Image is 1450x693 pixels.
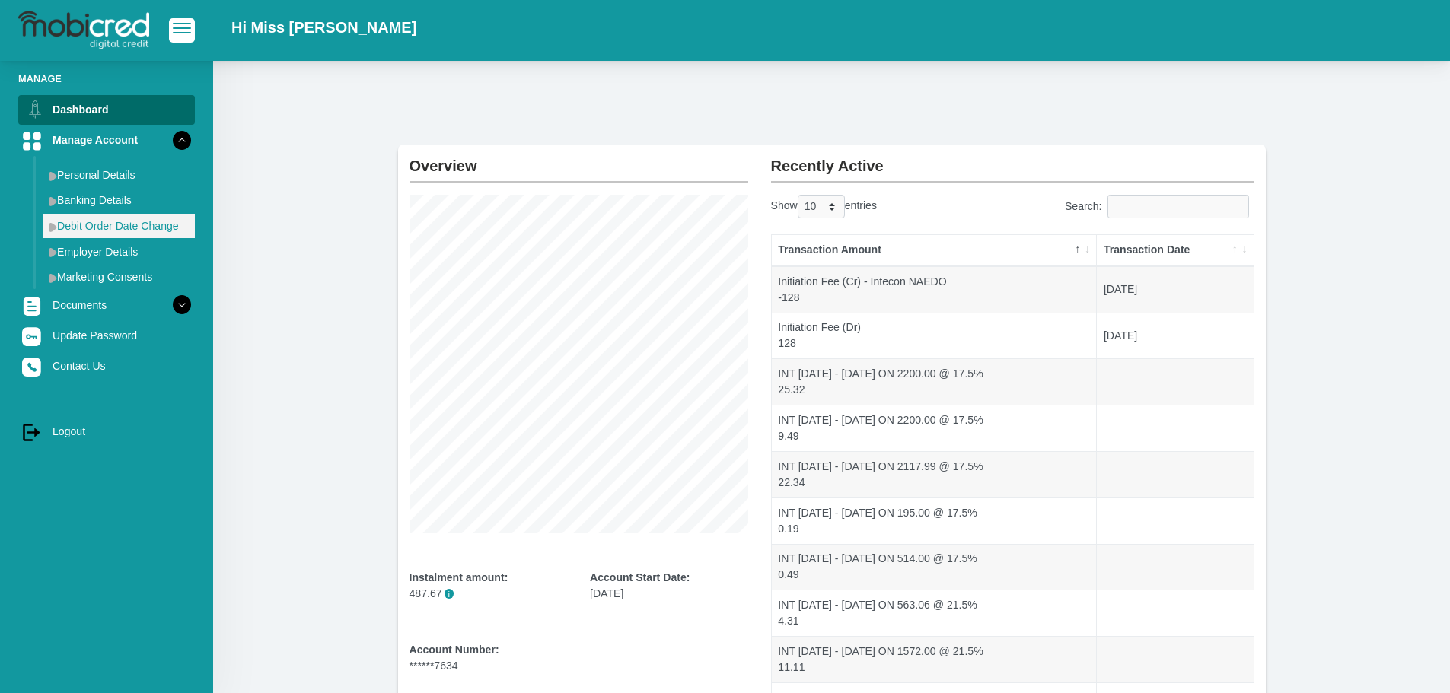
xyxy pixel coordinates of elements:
[49,247,57,257] img: menu arrow
[771,195,877,218] label: Show entries
[590,570,748,602] div: [DATE]
[772,405,1098,451] td: INT [DATE] - [DATE] ON 2200.00 @ 17.5% 9.49
[772,544,1098,590] td: INT [DATE] - [DATE] ON 514.00 @ 17.5% 0.49
[49,273,57,283] img: menu arrow
[49,196,57,206] img: menu arrow
[43,188,195,212] a: Banking Details
[772,266,1098,313] td: Initiation Fee (Cr) - Intecon NAEDO -128
[772,234,1098,266] th: Transaction Amount: activate to sort column descending
[771,145,1254,175] h2: Recently Active
[772,590,1098,636] td: INT [DATE] - [DATE] ON 563.06 @ 21.5% 4.31
[1065,195,1254,218] label: Search:
[798,195,845,218] select: Showentries
[1107,195,1249,218] input: Search:
[772,313,1098,359] td: Initiation Fee (Dr) 128
[18,95,195,124] a: Dashboard
[445,589,454,599] span: i
[410,644,499,656] b: Account Number:
[1097,234,1253,266] th: Transaction Date: activate to sort column ascending
[18,321,195,350] a: Update Password
[43,265,195,289] a: Marketing Consents
[772,497,1098,544] td: INT [DATE] - [DATE] ON 195.00 @ 17.5% 0.19
[772,451,1098,497] td: INT [DATE] - [DATE] ON 2117.99 @ 17.5% 22.34
[49,222,57,232] img: menu arrow
[18,11,149,49] img: logo-mobicred.svg
[43,240,195,264] a: Employer Details
[231,18,416,37] h2: Hi Miss [PERSON_NAME]
[18,417,195,446] a: Logout
[18,351,195,380] a: Contact Us
[410,586,568,602] p: 487.67
[43,214,195,238] a: Debit Order Date Change
[49,171,57,181] img: menu arrow
[1097,266,1253,313] td: [DATE]
[18,291,195,319] a: Documents
[410,145,748,175] h2: Overview
[590,571,690,583] b: Account Start Date:
[772,636,1098,682] td: INT [DATE] - [DATE] ON 1572.00 @ 21.5% 11.11
[18,72,195,86] li: Manage
[410,571,508,583] b: Instalment amount:
[772,358,1098,405] td: INT [DATE] - [DATE] ON 2200.00 @ 17.5% 25.32
[43,163,195,187] a: Personal Details
[18,126,195,154] a: Manage Account
[1097,313,1253,359] td: [DATE]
